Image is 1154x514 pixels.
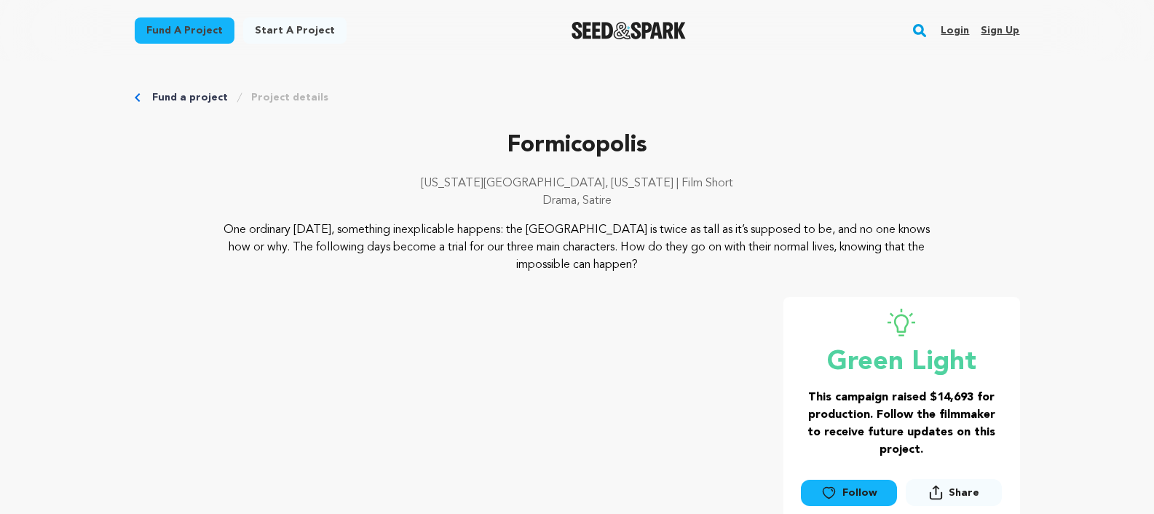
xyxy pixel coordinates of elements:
[949,486,979,500] span: Share
[223,221,931,274] p: One ordinary [DATE], something inexplicable happens: the [GEOGRAPHIC_DATA] is twice as tall as it...
[981,19,1019,42] a: Sign up
[251,90,328,105] a: Project details
[801,480,897,506] a: Follow
[906,479,1002,512] span: Share
[941,19,969,42] a: Login
[152,90,228,105] a: Fund a project
[135,128,1020,163] p: Formicopolis
[135,175,1020,192] p: [US_STATE][GEOGRAPHIC_DATA], [US_STATE] | Film Short
[572,22,686,39] img: Seed&Spark Logo Dark Mode
[572,22,686,39] a: Seed&Spark Homepage
[243,17,347,44] a: Start a project
[801,348,1003,377] p: Green Light
[135,192,1020,210] p: Drama, Satire
[135,90,1020,105] div: Breadcrumb
[906,479,1002,506] button: Share
[801,389,1003,459] h3: This campaign raised $14,693 for production. Follow the filmmaker to receive future updates on th...
[135,17,234,44] a: Fund a project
